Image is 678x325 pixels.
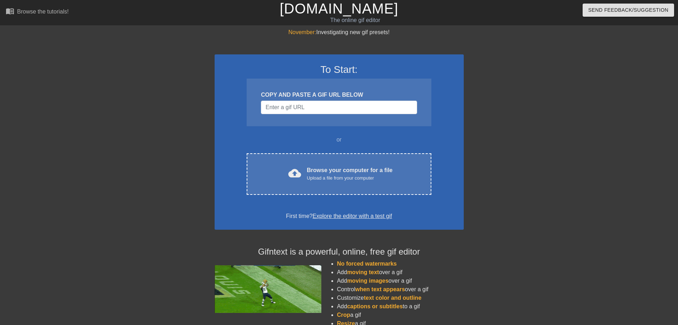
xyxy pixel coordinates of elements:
h4: Gifntext is a powerful, online, free gif editor [215,247,464,257]
div: Browse the tutorials! [17,9,69,15]
span: moving images [347,278,388,284]
span: menu_book [6,7,14,15]
a: [DOMAIN_NAME] [280,1,398,16]
span: November: [288,29,316,35]
div: Investigating new gif presets! [215,28,464,37]
img: football_small.gif [215,265,321,313]
div: or [233,135,445,144]
li: Control over a gif [337,285,464,294]
div: First time? [224,212,454,220]
a: Explore the editor with a test gif [312,213,392,219]
input: Username [261,101,417,114]
a: Browse the tutorials! [6,7,69,18]
div: Browse your computer for a file [307,166,393,182]
div: Upload a file from your computer [307,175,393,182]
button: Send Feedback/Suggestion [583,4,674,17]
span: Send Feedback/Suggestion [588,6,668,15]
li: Customize [337,294,464,302]
span: No forced watermarks [337,261,397,267]
li: Add over a gif [337,277,464,285]
li: a gif [337,311,464,319]
span: cloud_upload [288,167,301,180]
li: Add to a gif [337,302,464,311]
span: captions or subtitles [347,303,403,309]
span: text color and outline [364,295,421,301]
span: Crop [337,312,350,318]
h3: To Start: [224,64,454,76]
li: Add over a gif [337,268,464,277]
div: COPY AND PASTE A GIF URL BELOW [261,91,417,99]
div: The online gif editor [230,16,481,25]
span: when text appears [355,286,405,292]
span: moving text [347,269,379,275]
